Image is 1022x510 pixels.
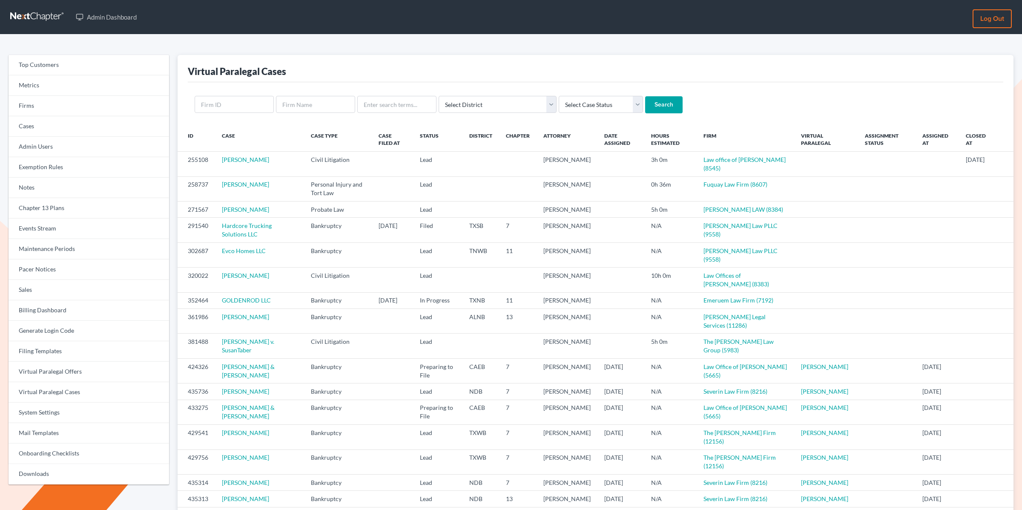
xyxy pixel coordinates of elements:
td: CAEB [462,358,499,383]
td: 5h 0m [644,202,697,218]
td: [DATE] [597,491,644,507]
td: N/A [644,218,697,242]
input: Search [645,96,683,113]
td: [PERSON_NAME] [537,425,597,449]
a: [PERSON_NAME] Law PLLC (9558) [703,247,778,263]
a: Billing Dashboard [9,300,169,321]
a: Onboarding Checklists [9,444,169,464]
td: TNWB [462,242,499,267]
td: Civil Litigation [304,268,372,292]
td: TXNB [462,292,499,308]
td: 0h 36m [644,176,697,201]
td: NDB [462,383,499,400]
td: CAEB [462,400,499,424]
a: [PERSON_NAME] [222,388,269,395]
td: [PERSON_NAME] [537,474,597,490]
td: Bankruptcy [304,449,372,474]
a: [PERSON_NAME] [801,495,848,502]
a: Fuquay Law Firm (8607) [703,181,767,188]
td: [PERSON_NAME] [537,491,597,507]
a: Law Office of [PERSON_NAME] (5665) [703,363,787,379]
a: Events Stream [9,219,169,239]
a: Exemption Rules [9,157,169,178]
a: [PERSON_NAME] [222,429,269,436]
td: 7 [499,400,537,424]
td: N/A [644,358,697,383]
td: [DATE] [597,358,644,383]
th: Chapter [499,127,537,152]
td: [PERSON_NAME] [537,400,597,424]
td: [DATE] [597,449,644,474]
a: Admin Users [9,137,169,157]
td: TXSB [462,218,499,242]
td: Personal Injury and Tort Law [304,176,372,201]
td: N/A [644,242,697,267]
th: Closed at [959,127,996,152]
a: Hardcore Trucking Solutions LLC [222,222,272,238]
td: TXWB [462,425,499,449]
td: Bankruptcy [304,218,372,242]
a: [PERSON_NAME] Law PLLC (9558) [703,222,778,238]
td: Bankruptcy [304,425,372,449]
td: [DATE] [597,425,644,449]
div: Virtual Paralegal Cases [188,65,286,78]
th: District [462,127,499,152]
input: Firm ID [195,96,274,113]
td: 433275 [178,400,215,424]
td: Bankruptcy [304,242,372,267]
td: 258737 [178,176,215,201]
a: [PERSON_NAME] [222,454,269,461]
td: Bankruptcy [304,383,372,400]
td: 435313 [178,491,215,507]
td: [DATE] [372,292,413,308]
a: Evco Homes LLC [222,247,266,254]
a: [PERSON_NAME] v. SusanTaber [222,338,274,354]
a: Chapter 13 Plans [9,198,169,219]
td: [PERSON_NAME] [537,152,597,176]
td: [DATE] [916,449,959,474]
a: [PERSON_NAME] [801,454,848,461]
td: [DATE] [916,400,959,424]
td: [PERSON_NAME] [537,334,597,358]
a: [PERSON_NAME] [801,404,848,411]
td: [PERSON_NAME] [537,268,597,292]
a: [PERSON_NAME] [801,479,848,486]
td: N/A [644,425,697,449]
td: Civil Litigation [304,334,372,358]
td: 424326 [178,358,215,383]
td: 7 [499,358,537,383]
th: Case Filed At [372,127,413,152]
a: [PERSON_NAME] [222,272,269,279]
td: [DATE] [372,218,413,242]
a: [PERSON_NAME] [222,181,269,188]
td: Filed [413,218,462,242]
td: 7 [499,218,537,242]
td: Lead [413,152,462,176]
td: 255108 [178,152,215,176]
a: [PERSON_NAME] Legal Services (11286) [703,313,766,329]
th: Firm [697,127,795,152]
td: Lead [413,309,462,334]
td: Preparing to File [413,358,462,383]
td: Lead [413,425,462,449]
th: Status [413,127,462,152]
td: 361986 [178,309,215,334]
a: Pacer Notices [9,259,169,280]
a: [PERSON_NAME] & [PERSON_NAME] [222,363,275,379]
th: Case Type [304,127,372,152]
a: Virtual Paralegal Offers [9,362,169,382]
a: Virtual Paralegal Cases [9,382,169,403]
td: N/A [644,400,697,424]
td: 435736 [178,383,215,400]
td: 7 [499,449,537,474]
input: Enter search terms... [357,96,436,113]
th: Virtual Paralegal [794,127,858,152]
a: Log out [973,9,1012,28]
td: [PERSON_NAME] [537,218,597,242]
td: [PERSON_NAME] [537,309,597,334]
a: Severin Law Firm (8216) [703,388,767,395]
a: Mail Templates [9,423,169,444]
td: 5h 0m [644,334,697,358]
a: System Settings [9,403,169,423]
td: [DATE] [916,425,959,449]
